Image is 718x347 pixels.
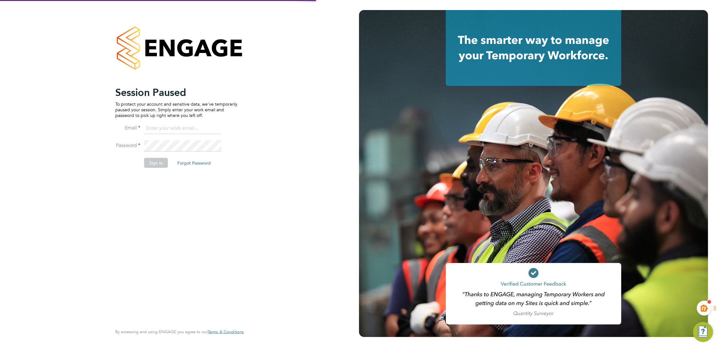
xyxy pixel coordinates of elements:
button: Sign In [144,158,168,168]
a: Terms & Conditions [208,329,244,334]
button: Forgot Password [172,158,216,168]
h2: Session Paused [115,86,237,98]
input: Enter your work email... [144,123,221,134]
label: Email [115,124,140,131]
label: Password [115,142,140,149]
p: To protect your account and sensitive data, we've temporarily paused your session. Simply enter y... [115,101,237,118]
button: Engage Resource Center [693,322,713,342]
span: By accessing and using ENGAGE you agree to our [115,329,244,334]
